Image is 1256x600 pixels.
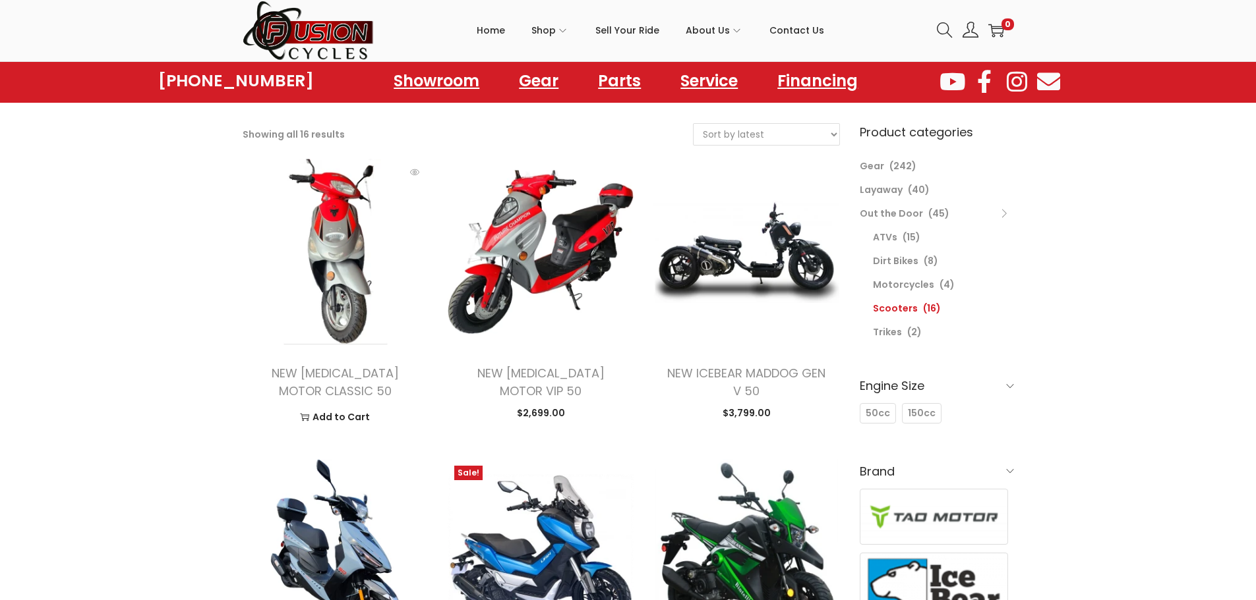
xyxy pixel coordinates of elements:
a: Motorcycles [873,278,934,291]
a: Parts [585,66,654,96]
a: Shop [531,1,569,60]
span: 2,699.00 [517,406,565,420]
span: 3,799.00 [723,406,771,420]
nav: Menu [380,66,871,96]
span: About Us [686,14,730,47]
p: Showing all 16 results [243,125,345,144]
a: NEW ICEBEAR MADDOG GEN V 50 [667,365,825,399]
a: Layaway [860,183,903,196]
span: Contact Us [769,14,824,47]
a: NEW [MEDICAL_DATA] MOTOR CLASSIC 50 [272,365,399,399]
span: (4) [940,278,955,291]
a: [PHONE_NUMBER] [158,72,314,90]
a: Out the Door [860,207,923,220]
a: Gear [860,159,884,173]
a: ATVs [873,231,897,244]
a: Service [667,66,751,96]
span: (15) [903,231,920,244]
span: 50cc [866,406,890,420]
a: Scooters [873,302,918,315]
a: Trikes [873,325,902,339]
span: 150cc [908,406,936,420]
a: Gear [506,66,572,96]
span: Shop [531,14,556,47]
a: Home [477,1,505,60]
span: Quick View [402,159,428,185]
h6: Product categories [860,123,1014,141]
a: Financing [764,66,871,96]
a: About Us [686,1,743,60]
span: Home [477,14,505,47]
span: (45) [928,207,949,220]
h6: Engine Size [860,370,1014,401]
span: (242) [889,159,916,173]
span: $ [517,406,523,420]
a: Add to Cart [253,407,419,427]
a: Dirt Bikes [873,254,918,267]
a: Sell Your Ride [595,1,659,60]
img: Tao Motor [860,489,1008,544]
a: NEW [MEDICAL_DATA] MOTOR VIP 50 [477,365,605,399]
a: Showroom [380,66,493,96]
h6: Brand [860,456,1014,487]
nav: Primary navigation [374,1,927,60]
span: (40) [908,183,930,196]
a: Contact Us [769,1,824,60]
span: (2) [907,325,922,339]
span: Sell Your Ride [595,14,659,47]
a: 0 [988,22,1004,38]
span: (8) [924,254,938,267]
span: (16) [923,302,941,315]
select: Shop order [694,124,839,145]
span: $ [723,406,729,420]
